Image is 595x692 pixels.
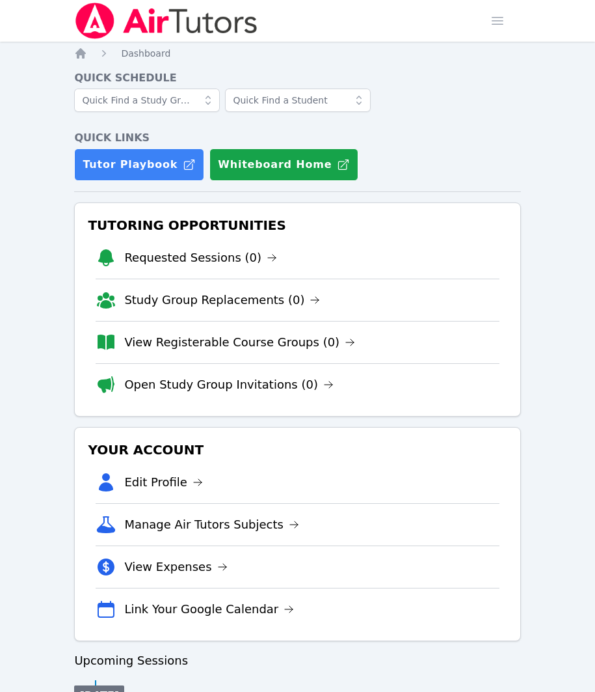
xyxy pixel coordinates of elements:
a: Link Your Google Calendar [124,600,294,618]
h4: Quick Links [74,130,520,146]
h3: Upcoming Sessions [74,652,520,670]
a: Study Group Replacements (0) [124,291,320,309]
h3: Tutoring Opportunities [85,214,509,237]
a: Requested Sessions (0) [124,249,277,267]
a: Dashboard [121,47,170,60]
a: Edit Profile [124,473,203,491]
input: Quick Find a Study Group [74,89,220,112]
a: Open Study Group Invitations (0) [124,376,334,394]
input: Quick Find a Student [225,89,371,112]
img: Air Tutors [74,3,258,39]
a: Tutor Playbook [74,148,204,181]
button: Whiteboard Home [209,148,358,181]
nav: Breadcrumb [74,47,520,60]
span: Dashboard [121,48,170,59]
h4: Quick Schedule [74,70,520,86]
a: View Expenses [124,558,227,576]
a: Manage Air Tutors Subjects [124,516,299,534]
h3: Your Account [85,438,509,462]
a: View Registerable Course Groups (0) [124,333,355,352]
